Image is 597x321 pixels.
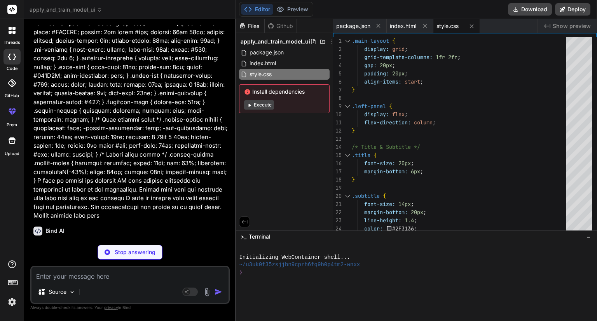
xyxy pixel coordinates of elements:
span: Terminal [249,233,270,241]
span: display: [364,111,389,118]
span: .left-panel [352,103,386,110]
span: ; [457,54,461,61]
span: 20px [380,62,392,69]
div: 1 [333,37,342,45]
div: 19 [333,184,342,192]
span: margin-bottom: [364,209,408,216]
span: flex-direction: [364,119,411,126]
span: margin-bottom: [364,168,408,175]
img: attachment [202,288,211,297]
div: 11 [333,119,342,127]
span: >_ [241,233,246,241]
div: 18 [333,176,342,184]
span: align-items: [364,78,401,85]
span: start [405,78,420,85]
span: index.html [249,59,277,68]
span: ; [405,70,408,77]
div: 7 [333,86,342,94]
div: 3 [333,53,342,61]
span: Show preview [553,22,591,30]
img: settings [5,295,19,309]
div: 16 [333,159,342,167]
button: Deploy [555,3,590,16]
img: icon [215,288,222,296]
span: apply_and_train_model_ui [30,6,102,14]
span: package.json [336,22,370,30]
span: grid-template-columns: [364,54,433,61]
span: ; [414,217,417,224]
span: 14px [398,201,411,208]
div: 8 [333,94,342,102]
span: ; [420,78,423,85]
span: Install dependencies [244,88,325,96]
span: gap: [364,62,377,69]
div: 9 [333,102,342,110]
span: display: [364,45,389,52]
div: 2 [333,45,342,53]
div: 20 [333,192,342,200]
span: ; [423,209,426,216]
span: padding: [364,70,389,77]
span: ~/u3uk0f35zsjjbn9cprh6fq9h0p4tm2-wnxx [239,261,360,269]
div: Click to collapse the range. [342,192,353,200]
p: Source [49,288,66,296]
span: package.json [249,48,285,57]
span: font-size: [364,160,395,167]
span: ; [405,111,408,118]
span: column [414,119,433,126]
label: GitHub [5,92,19,99]
span: font-size: [364,201,395,208]
div: Files [236,22,264,30]
span: index.html [390,22,416,30]
span: { [389,103,392,110]
button: Editor [241,4,273,15]
div: 17 [333,167,342,176]
div: 4 [333,61,342,70]
span: 2fr [448,54,457,61]
span: .title [352,152,370,159]
span: privacy [104,305,118,310]
span: Initializing WebContainer shell... [239,254,350,261]
label: prem [7,122,17,128]
span: } [352,127,355,134]
span: ; [392,62,395,69]
span: ; [420,168,423,175]
div: 5 [333,70,342,78]
span: .subtitle [352,192,380,199]
label: code [7,65,17,72]
div: 6 [333,78,342,86]
button: Execute [244,100,274,110]
div: 15 [333,151,342,159]
span: #2F3136 [393,225,414,232]
span: ; [433,119,436,126]
span: apply_and_train_model_ui [241,38,310,45]
p: Stop answering [115,248,155,256]
span: − [587,233,591,241]
span: 20px [411,209,423,216]
span: grid [392,45,405,52]
span: { [383,192,386,199]
div: 21 [333,200,342,208]
button: Download [508,3,552,16]
button: − [585,230,592,243]
h6: Bind AI [45,227,65,235]
div: 12 [333,127,342,135]
div: 13 [333,135,342,143]
span: 20px [392,70,405,77]
span: /* Title & Subtitle */ [352,143,420,150]
span: 6px [411,168,420,175]
div: 22 [333,208,342,216]
div: Click to collapse the range. [342,37,353,45]
label: threads [3,39,20,46]
span: line-height: [364,217,401,224]
span: { [374,152,377,159]
div: 23 [333,216,342,225]
span: color: [364,225,383,232]
div: 14 [333,143,342,151]
img: Pick Models [69,289,75,295]
span: 1fr [436,54,445,61]
span: { [392,37,395,44]
span: style.css [249,70,272,79]
span: 20px [398,160,411,167]
span: 1.4 [405,217,414,224]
